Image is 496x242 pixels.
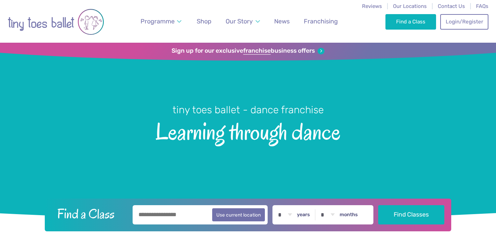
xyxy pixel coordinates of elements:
[243,47,271,55] strong: franchise
[194,14,215,29] a: Shop
[271,14,293,29] a: News
[438,3,465,9] a: Contact Us
[304,18,338,25] span: Franchising
[197,18,211,25] span: Shop
[223,14,263,29] a: Our Story
[301,14,341,29] a: Franchising
[172,47,324,55] a: Sign up for our exclusivefranchisebusiness offers
[8,4,104,39] img: tiny toes ballet
[12,117,484,145] span: Learning through dance
[440,14,488,29] a: Login/Register
[297,212,310,218] label: years
[173,104,324,116] small: tiny toes ballet - dance franchise
[476,3,488,9] a: FAQs
[340,212,358,218] label: months
[385,14,436,29] a: Find a Class
[362,3,382,9] a: Reviews
[212,208,265,221] button: Use current location
[274,18,290,25] span: News
[378,205,445,224] button: Find Classes
[137,14,185,29] a: Programme
[52,205,128,222] h2: Find a Class
[393,3,427,9] a: Our Locations
[226,18,253,25] span: Our Story
[141,18,175,25] span: Programme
